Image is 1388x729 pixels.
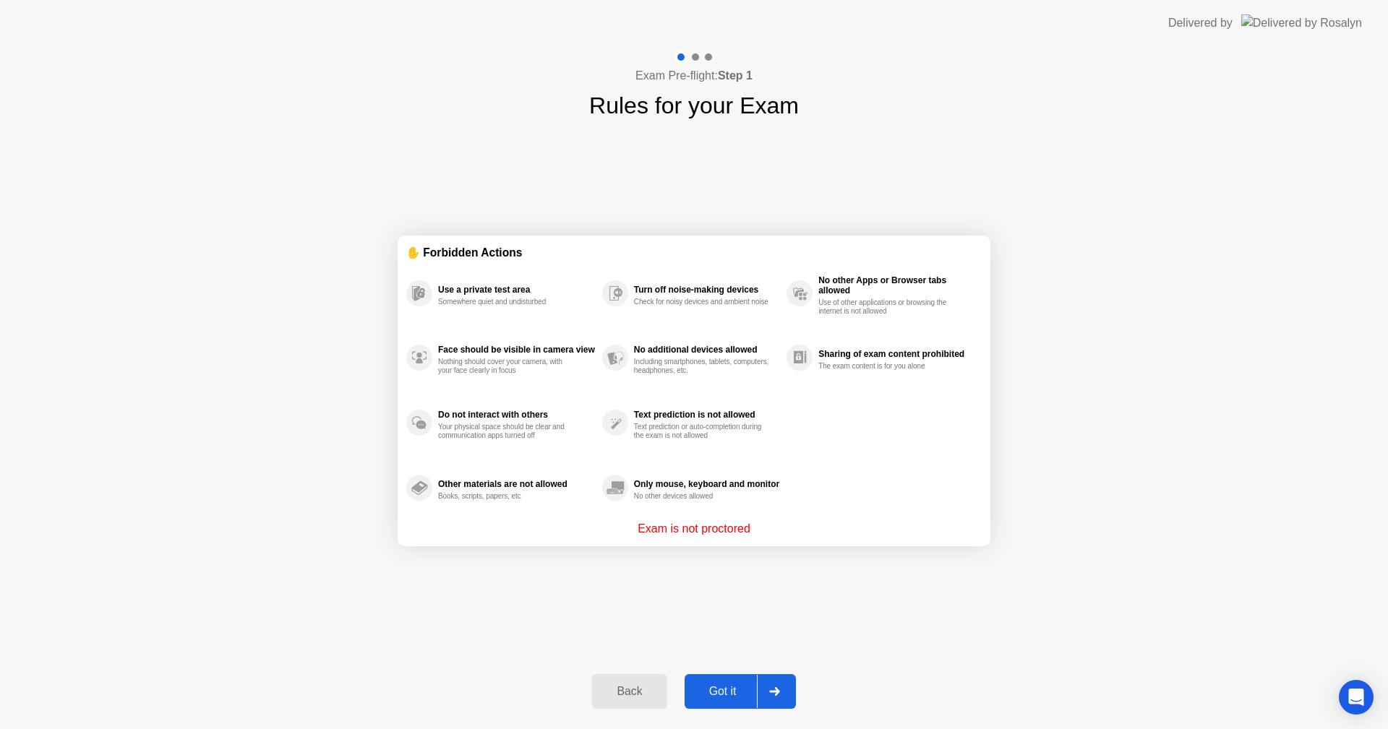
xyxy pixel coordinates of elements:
[818,349,974,359] div: Sharing of exam content prohibited
[718,69,753,82] b: Step 1
[406,244,982,261] div: ✋ Forbidden Actions
[438,479,595,489] div: Other materials are not allowed
[438,298,575,306] div: Somewhere quiet and undisturbed
[818,275,974,296] div: No other Apps or Browser tabs allowed
[689,685,757,698] div: Got it
[596,685,662,698] div: Back
[818,362,955,371] div: The exam content is for you alone
[638,520,750,538] p: Exam is not proctored
[592,674,667,709] button: Back
[634,358,771,375] div: Including smartphones, tablets, computers, headphones, etc.
[634,298,771,306] div: Check for noisy devices and ambient noise
[635,67,753,85] h4: Exam Pre-flight:
[438,410,595,420] div: Do not interact with others
[589,88,799,123] h1: Rules for your Exam
[438,358,575,375] div: Nothing should cover your camera, with your face clearly in focus
[438,492,575,501] div: Books, scripts, papers, etc
[438,423,575,440] div: Your physical space should be clear and communication apps turned off
[634,410,779,420] div: Text prediction is not allowed
[634,345,779,355] div: No additional devices allowed
[1241,14,1362,31] img: Delivered by Rosalyn
[438,285,595,295] div: Use a private test area
[634,423,771,440] div: Text prediction or auto-completion during the exam is not allowed
[1168,14,1233,32] div: Delivered by
[634,285,779,295] div: Turn off noise-making devices
[818,298,955,316] div: Use of other applications or browsing the internet is not allowed
[685,674,796,709] button: Got it
[1339,680,1374,715] div: Open Intercom Messenger
[634,492,771,501] div: No other devices allowed
[438,345,595,355] div: Face should be visible in camera view
[634,479,779,489] div: Only mouse, keyboard and monitor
